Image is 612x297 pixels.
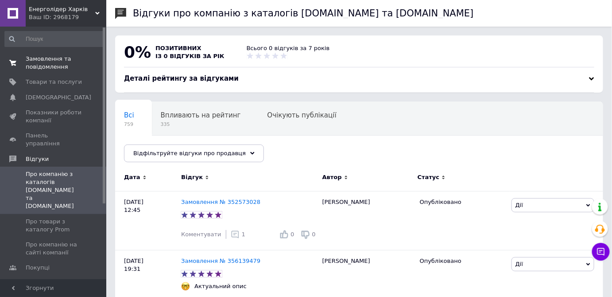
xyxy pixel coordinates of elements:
span: Деталі рейтингу за відгуками [124,74,239,82]
span: 0% [124,43,151,61]
span: [DEMOGRAPHIC_DATA] [26,94,91,102]
span: Всі [124,111,134,119]
div: Всього 0 відгуків за 7 років [247,44,330,52]
div: 1 [231,230,245,239]
h1: Відгуки про компанію з каталогів [DOMAIN_NAME] та [DOMAIN_NAME] [133,8,474,19]
span: Автор [322,173,342,181]
span: 0 [291,231,294,238]
div: Деталі рейтингу за відгуками [124,74,594,83]
div: [DATE] 12:45 [115,191,181,250]
span: Показники роботи компанії [26,109,82,125]
div: Опубліковано [420,257,505,265]
img: :nerd_face: [181,282,190,291]
div: Ваш ID: 2968179 [29,13,106,21]
span: Опубліковані без комен... [124,145,214,153]
span: 1 [242,231,245,238]
span: Відгук [181,173,203,181]
div: Актуальний опис [192,282,249,290]
div: Опубліковані без коментаря [115,136,232,169]
span: позитивних [155,45,201,51]
span: 335 [161,121,241,128]
span: Замовлення та повідомлення [26,55,82,71]
span: Про компанію з каталогів [DOMAIN_NAME] та [DOMAIN_NAME] [26,170,82,211]
span: Дії [515,261,523,267]
span: Очікують публікації [267,111,337,119]
span: Статус [418,173,440,181]
a: Замовлення № 356139479 [181,258,260,264]
button: Чат з покупцем [592,243,610,261]
span: Відгуки [26,155,49,163]
div: [PERSON_NAME] [318,191,415,250]
span: Про компанію на сайті компанії [26,241,82,257]
span: Впливають на рейтинг [161,111,241,119]
span: Відфільтруйте відгуки про продавця [133,150,246,156]
span: Коментувати [181,231,221,238]
div: Коментувати [181,231,221,238]
a: Замовлення № 352573028 [181,199,260,205]
span: Панель управління [26,132,82,148]
span: 0 [312,231,316,238]
span: Про товари з каталогу Prom [26,218,82,234]
span: Товари та послуги [26,78,82,86]
span: Покупці [26,264,50,272]
div: Опубліковано [420,198,505,206]
span: 759 [124,121,134,128]
span: Енерголідер Харків [29,5,95,13]
span: із 0 відгуків за рік [155,53,225,59]
span: Дата [124,173,140,181]
input: Пошук [4,31,105,47]
span: Дії [515,202,523,208]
